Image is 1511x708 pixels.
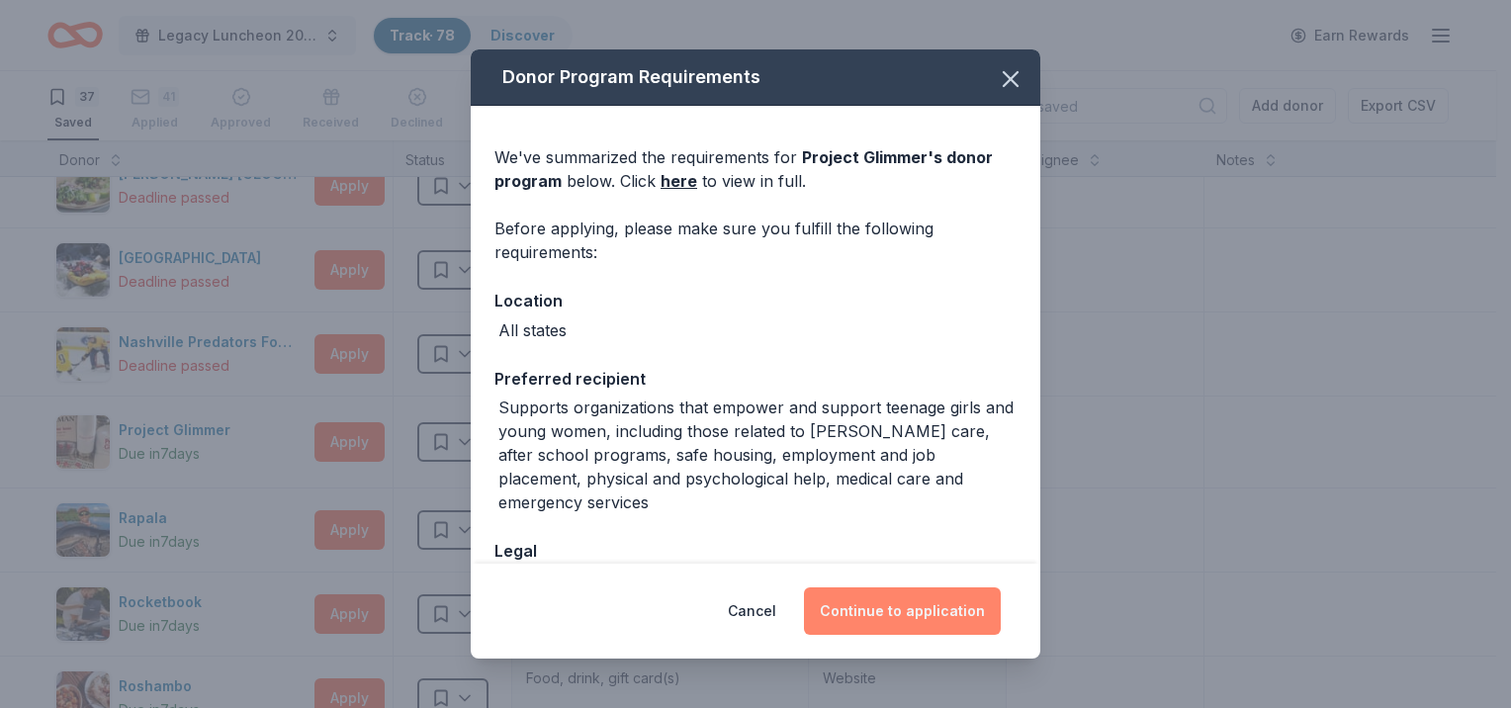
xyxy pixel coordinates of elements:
[728,587,776,635] button: Cancel
[804,587,1001,635] button: Continue to application
[661,169,697,193] a: here
[494,217,1017,264] div: Before applying, please make sure you fulfill the following requirements:
[494,145,1017,193] div: We've summarized the requirements for below. Click to view in full.
[494,538,1017,564] div: Legal
[498,318,567,342] div: All states
[498,396,1017,514] div: Supports organizations that empower and support teenage girls and young women, including those re...
[494,366,1017,392] div: Preferred recipient
[471,49,1040,106] div: Donor Program Requirements
[494,288,1017,313] div: Location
